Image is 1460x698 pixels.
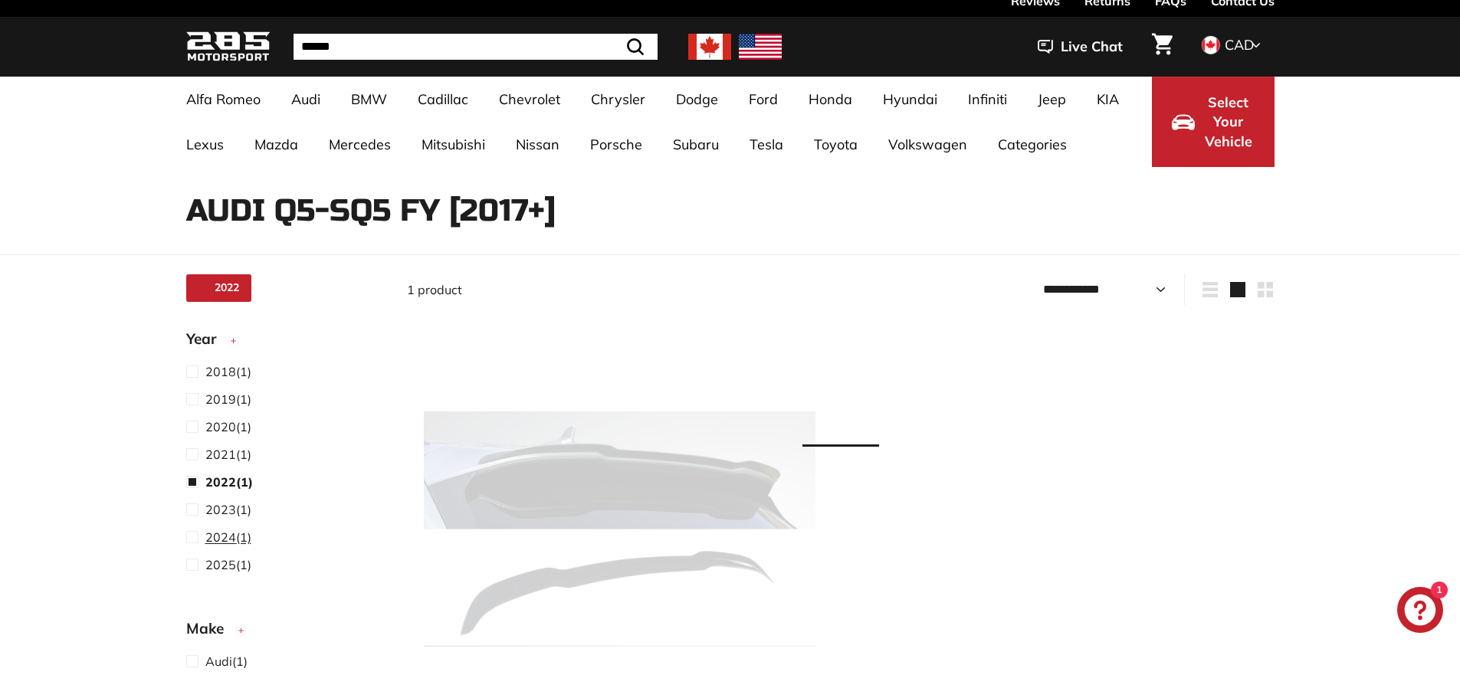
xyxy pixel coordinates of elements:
[205,390,251,408] span: (1)
[205,529,236,545] span: 2024
[276,77,336,122] a: Audi
[186,328,228,350] span: Year
[205,473,253,491] span: (1)
[186,613,382,651] button: Make
[500,122,575,167] a: Nissan
[313,122,406,167] a: Mercedes
[576,77,661,122] a: Chrysler
[205,555,251,574] span: (1)
[793,77,868,122] a: Honda
[205,500,251,519] span: (1)
[336,77,402,122] a: BMW
[1022,77,1081,122] a: Jeep
[205,419,236,434] span: 2020
[799,122,873,167] a: Toyota
[1081,77,1134,122] a: KIA
[661,77,733,122] a: Dodge
[402,77,484,122] a: Cadillac
[205,652,248,670] span: (1)
[171,122,239,167] a: Lexus
[186,618,235,640] span: Make
[205,392,236,407] span: 2019
[205,362,251,381] span: (1)
[658,122,734,167] a: Subaru
[406,122,500,167] a: Mitsubishi
[239,122,313,167] a: Mazda
[205,528,251,546] span: (1)
[734,122,799,167] a: Tesla
[186,194,1275,228] h1: Audi Q5-SQ5 FY [2017+]
[953,77,1022,122] a: Infiniti
[186,274,251,302] a: 2022
[868,77,953,122] a: Hyundai
[1202,93,1255,152] span: Select Your Vehicle
[186,29,271,65] img: Logo_285_Motorsport_areodynamics_components
[205,364,236,379] span: 2018
[873,122,983,167] a: Volkswagen
[1061,37,1123,57] span: Live Chat
[294,34,658,60] input: Search
[205,447,236,462] span: 2021
[205,502,236,517] span: 2023
[983,122,1082,167] a: Categories
[484,77,576,122] a: Chevrolet
[1143,21,1182,73] a: Cart
[575,122,658,167] a: Porsche
[205,418,251,436] span: (1)
[407,280,841,299] div: 1 product
[205,474,236,490] span: 2022
[205,557,236,572] span: 2025
[1225,36,1254,54] span: CAD
[171,77,276,122] a: Alfa Romeo
[186,323,382,362] button: Year
[1393,587,1448,637] inbox-online-store-chat: Shopify online store chat
[205,445,251,464] span: (1)
[205,654,232,669] span: Audi
[1152,77,1275,167] button: Select Your Vehicle
[733,77,793,122] a: Ford
[1018,28,1143,66] button: Live Chat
